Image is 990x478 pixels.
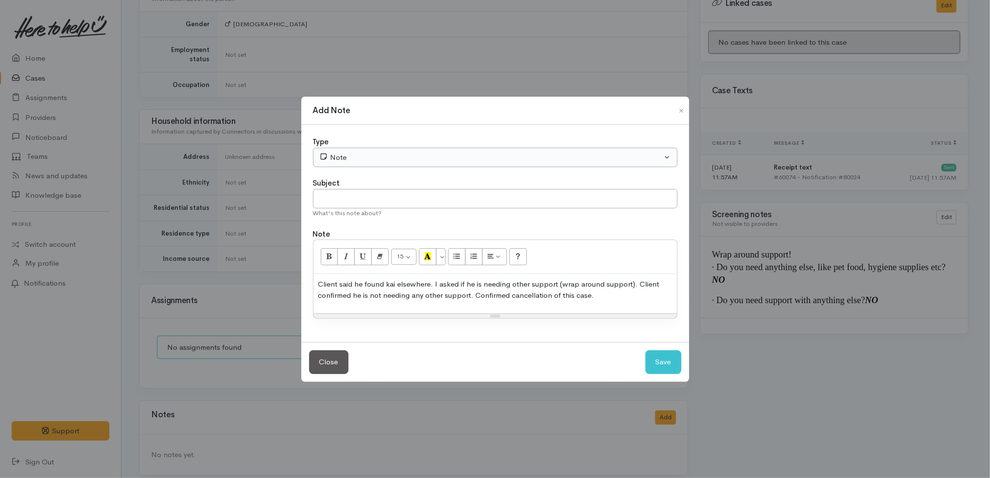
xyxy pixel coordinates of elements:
button: Underline (CTRL+U) [354,248,372,265]
button: Ordered list (CTRL+SHIFT+NUM8) [465,248,483,265]
span: 15 [397,252,403,260]
button: Font Size [391,249,417,265]
h1: Add Note [313,104,350,117]
button: Italic (CTRL+I) [337,248,355,265]
button: Remove Font Style (CTRL+\) [371,248,389,265]
button: Close [309,350,348,374]
div: What's this note about? [313,208,677,218]
label: Subject [313,178,340,189]
button: Note [313,148,677,168]
p: Client said he found kai elsewhere. I asked if he is needing other support (wrap around support).... [318,279,672,301]
button: More Color [436,248,446,265]
label: Type [313,137,329,148]
button: Help [509,248,527,265]
button: Close [674,105,689,117]
button: Paragraph [482,248,507,265]
label: Note [313,229,330,240]
div: Resize [313,314,677,318]
button: Save [645,350,681,374]
div: Note [319,152,662,163]
button: Unordered list (CTRL+SHIFT+NUM7) [448,248,466,265]
button: Recent Color [419,248,436,265]
button: Bold (CTRL+B) [321,248,338,265]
